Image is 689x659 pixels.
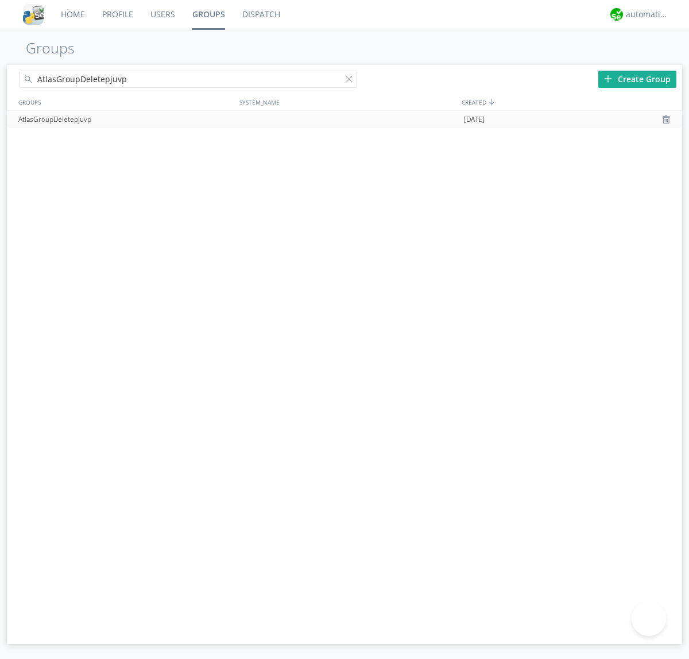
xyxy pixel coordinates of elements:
iframe: Toggle Customer Support [632,602,666,636]
div: AtlasGroupDeletepjuvp [16,111,237,128]
div: CREATED [459,94,682,110]
div: automation+atlas [626,9,669,20]
div: GROUPS [16,94,234,110]
div: SYSTEM_NAME [237,94,459,110]
img: cddb5a64eb264b2086981ab96f4c1ba7 [23,4,44,25]
img: d2d01cd9b4174d08988066c6d424eccd [610,8,623,21]
img: plus.svg [604,75,612,83]
input: Search groups [20,71,357,88]
div: Create Group [598,71,676,88]
span: [DATE] [464,111,485,128]
a: AtlasGroupDeletepjuvp[DATE] [7,111,682,128]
